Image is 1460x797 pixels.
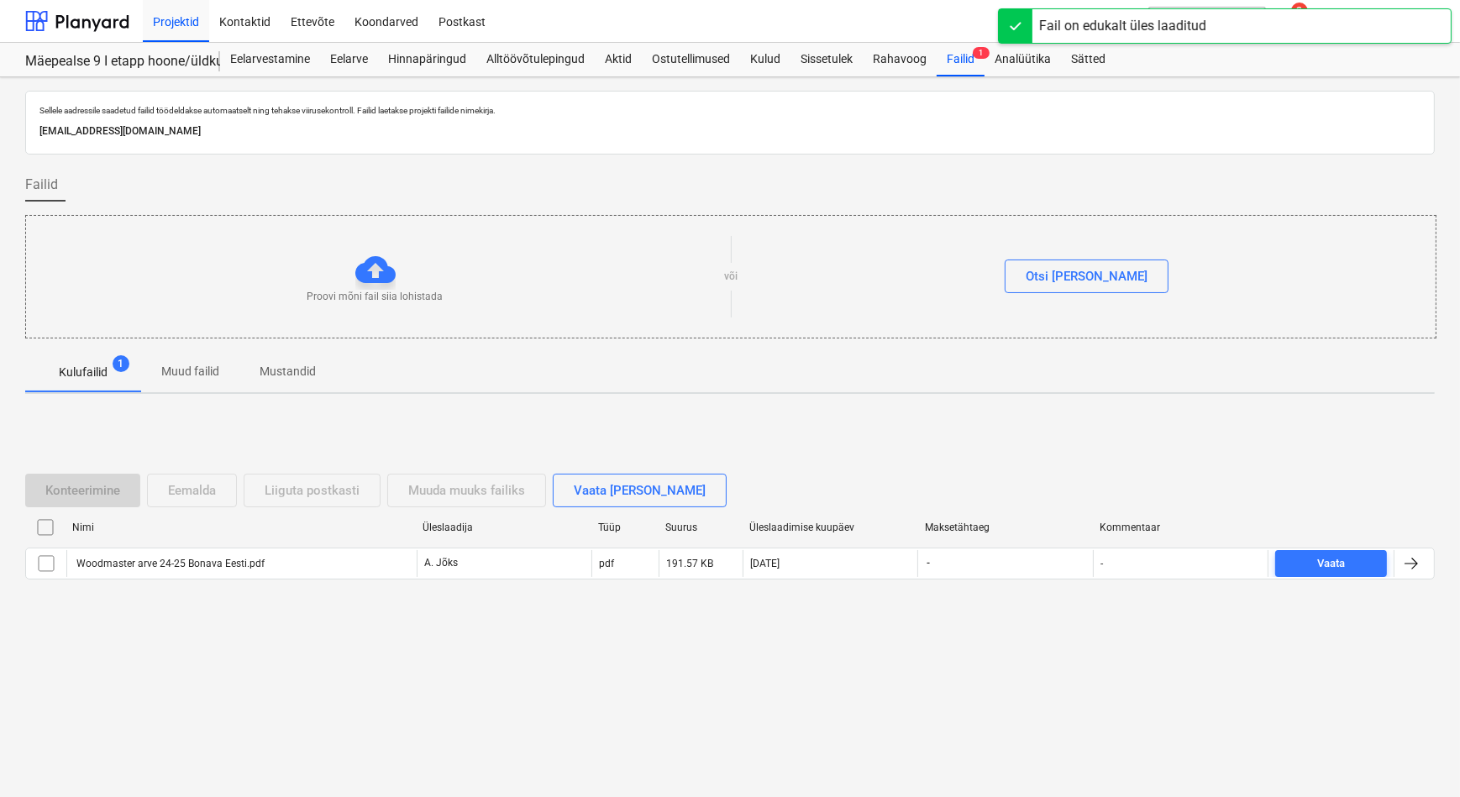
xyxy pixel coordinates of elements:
div: Tüüp [598,522,652,533]
button: Vaata [PERSON_NAME] [553,474,727,507]
div: Vaata [PERSON_NAME] [574,480,706,501]
p: [EMAIL_ADDRESS][DOMAIN_NAME] [39,123,1421,140]
div: Kommentaar [1100,522,1262,533]
div: 191.57 KB [666,558,713,569]
a: Aktid [595,43,642,76]
div: Proovi mõni fail siia lohistadavõiOtsi [PERSON_NAME] [25,215,1436,338]
div: Nimi [72,522,409,533]
p: Proovi mõni fail siia lohistada [307,290,444,304]
button: Vaata [1275,550,1387,577]
a: Sätted [1061,43,1116,76]
span: - [925,556,932,570]
p: Mustandid [260,363,316,380]
a: Eelarve [320,43,378,76]
p: või [724,270,738,284]
button: Otsi [PERSON_NAME] [1005,260,1169,293]
a: Sissetulek [790,43,863,76]
div: Otsi [PERSON_NAME] [1026,265,1148,287]
a: Hinnapäringud [378,43,476,76]
div: Suurus [665,522,736,533]
div: - [1100,558,1103,569]
div: Üleslaadija [423,522,585,533]
div: Mäepealse 9 I etapp hoone/üldkulud//maatööd (2101988//2101671) [25,53,200,71]
p: Kulufailid [59,364,108,381]
a: Alltöövõtulepingud [476,43,595,76]
p: Muud failid [161,363,219,380]
a: Failid1 [937,43,985,76]
div: Üleslaadimise kuupäev [749,522,911,533]
span: 1 [973,47,990,59]
p: Sellele aadressile saadetud failid töödeldakse automaatselt ning tehakse viirusekontroll. Failid ... [39,105,1421,116]
a: Rahavoog [863,43,937,76]
div: Failid [937,43,985,76]
a: Eelarvestamine [220,43,320,76]
a: Ostutellimused [642,43,740,76]
div: Maksetähtaeg [925,522,1087,533]
div: pdf [599,558,614,569]
div: [DATE] [750,558,780,569]
span: 1 [113,355,129,372]
div: Fail on edukalt üles laaditud [1039,16,1206,36]
div: Woodmaster arve 24-25 Bonava Eesti.pdf [74,558,265,569]
a: Kulud [740,43,790,76]
div: Vaata [1317,554,1345,574]
iframe: Chat Widget [1376,716,1460,797]
span: Failid [25,175,58,195]
p: A. Jõks [424,556,458,570]
a: Analüütika [985,43,1061,76]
